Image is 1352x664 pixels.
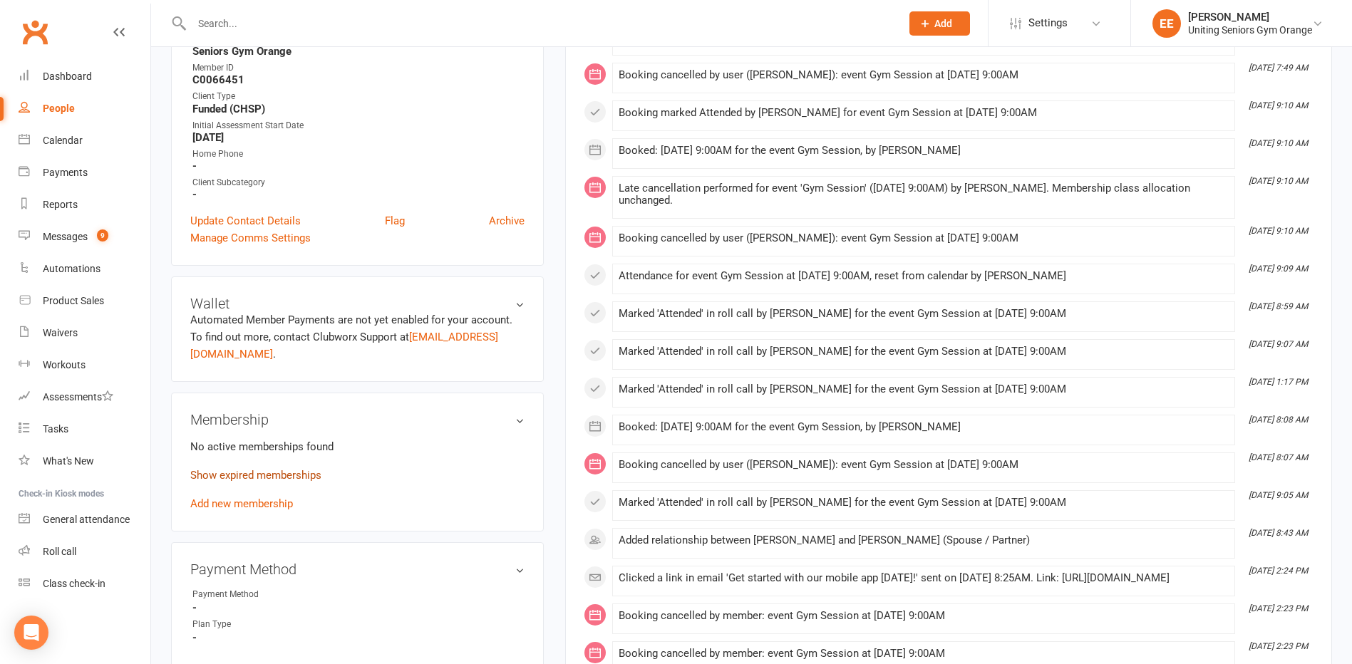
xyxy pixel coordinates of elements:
i: [DATE] 9:10 AM [1249,176,1308,186]
div: Booking cancelled by user ([PERSON_NAME]): event Gym Session at [DATE] 9:00AM [619,459,1229,471]
div: Waivers [43,327,78,338]
a: Dashboard [19,61,150,93]
i: [DATE] 2:23 PM [1249,641,1308,651]
div: Reports [43,199,78,210]
i: [DATE] 9:07 AM [1249,339,1308,349]
i: [DATE] 9:05 AM [1249,490,1308,500]
strong: C0066451 [192,73,525,86]
i: [DATE] 8:07 AM [1249,452,1308,462]
a: Assessments [19,381,150,413]
div: What's New [43,455,94,467]
a: Flag [385,212,405,229]
div: Attendance for event Gym Session at [DATE] 9:00AM, reset from calendar by [PERSON_NAME] [619,270,1229,282]
a: General attendance kiosk mode [19,504,150,536]
div: EE [1152,9,1181,38]
strong: - [192,160,525,172]
div: Payments [43,167,88,178]
div: Booked: [DATE] 9:00AM for the event Gym Session, by [PERSON_NAME] [619,421,1229,433]
div: Booking cancelled by user ([PERSON_NAME]): event Gym Session at [DATE] 9:00AM [619,69,1229,81]
a: Roll call [19,536,150,568]
h3: Wallet [190,296,525,311]
span: Add [934,18,952,29]
div: Marked 'Attended' in roll call by [PERSON_NAME] for the event Gym Session at [DATE] 9:00AM [619,497,1229,509]
strong: [DATE] [192,131,525,144]
div: Marked 'Attended' in roll call by [PERSON_NAME] for the event Gym Session at [DATE] 9:00AM [619,346,1229,358]
div: Client Subcategory [192,176,525,190]
div: Messages [43,231,88,242]
div: Assessments [43,391,113,403]
strong: Funded (CHSP) [192,103,525,115]
a: Messages 9 [19,221,150,253]
i: [DATE] 9:09 AM [1249,264,1308,274]
div: Booking cancelled by user ([PERSON_NAME]): event Gym Session at [DATE] 9:00AM [619,232,1229,244]
div: Tasks [43,423,68,435]
i: [DATE] 7:49 AM [1249,63,1308,73]
i: [DATE] 9:10 AM [1249,226,1308,236]
a: Manage Comms Settings [190,229,311,247]
a: What's New [19,445,150,477]
a: Archive [489,212,525,229]
div: Automations [43,263,100,274]
div: Clicked a link in email 'Get started with our mobile app [DATE]!' sent on [DATE] 8:25AM. Link: [U... [619,572,1229,584]
a: Reports [19,189,150,221]
i: [DATE] 2:23 PM [1249,603,1308,613]
div: Calendar [43,135,83,146]
strong: - [192,601,525,614]
div: Home Phone [192,147,525,161]
a: Show expired memberships [190,469,321,482]
strong: Seniors Gym Orange [192,45,525,58]
a: Tasks [19,413,150,445]
strong: - [192,631,525,644]
p: No active memberships found [190,438,525,455]
div: Marked 'Attended' in roll call by [PERSON_NAME] for the event Gym Session at [DATE] 9:00AM [619,383,1229,395]
a: Workouts [19,349,150,381]
div: Initial Assessment Start Date [192,119,525,133]
div: Late cancellation performed for event 'Gym Session' ([DATE] 9:00AM) by [PERSON_NAME]. Membership ... [619,182,1229,207]
a: Class kiosk mode [19,568,150,600]
div: Added relationship between [PERSON_NAME] and [PERSON_NAME] (Spouse / Partner) [619,534,1229,546]
div: Member ID [192,61,525,75]
div: Product Sales [43,295,104,306]
div: Booking marked Attended by [PERSON_NAME] for event Gym Session at [DATE] 9:00AM [619,107,1229,119]
h3: Membership [190,412,525,427]
div: [PERSON_NAME] [1188,11,1312,24]
input: Search... [187,14,891,33]
a: Waivers [19,317,150,349]
a: Product Sales [19,285,150,317]
a: Payments [19,157,150,189]
a: People [19,93,150,125]
div: Booked: [DATE] 9:00AM for the event Gym Session, by [PERSON_NAME] [619,145,1229,157]
div: Workouts [43,359,86,370]
button: Add [909,11,970,36]
no-payment-system: Automated Member Payments are not yet enabled for your account. To find out more, contact Clubwor... [190,313,512,360]
i: [DATE] 8:59 AM [1249,301,1308,311]
div: General attendance [43,514,130,525]
div: Roll call [43,546,76,557]
div: Plan Type [192,618,310,631]
i: [DATE] 9:10 AM [1249,100,1308,110]
i: [DATE] 8:43 AM [1249,528,1308,538]
div: Booking cancelled by member: event Gym Session at [DATE] 9:00AM [619,648,1229,660]
div: Open Intercom Messenger [14,616,48,650]
span: Settings [1028,7,1068,39]
div: People [43,103,75,114]
i: [DATE] 8:08 AM [1249,415,1308,425]
a: Calendar [19,125,150,157]
a: Clubworx [17,14,53,50]
div: Booking cancelled by member: event Gym Session at [DATE] 9:00AM [619,610,1229,622]
div: Marked 'Attended' in roll call by [PERSON_NAME] for the event Gym Session at [DATE] 9:00AM [619,308,1229,320]
i: [DATE] 2:24 PM [1249,566,1308,576]
a: Add new membership [190,497,293,510]
div: Class check-in [43,578,105,589]
i: [DATE] 1:17 PM [1249,377,1308,387]
span: 9 [97,229,108,242]
div: Payment Method [192,588,310,601]
strong: - [192,188,525,201]
h3: Payment Method [190,561,525,577]
i: [DATE] 9:10 AM [1249,138,1308,148]
div: Client Type [192,90,525,103]
div: Dashboard [43,71,92,82]
a: Automations [19,253,150,285]
a: Update Contact Details [190,212,301,229]
div: Uniting Seniors Gym Orange [1188,24,1312,36]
